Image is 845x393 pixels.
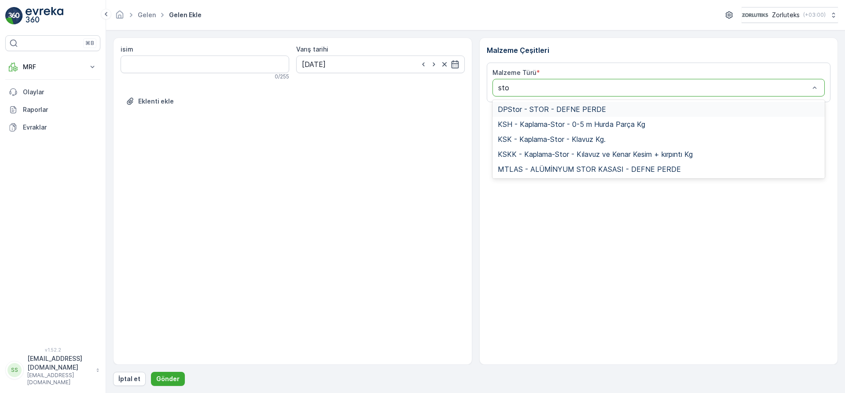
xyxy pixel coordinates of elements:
a: Ana Sayfa [115,13,125,21]
p: MRF [23,63,83,71]
span: KSKK - Kaplama-Stor - Kılavuz ve Kenar Kesim + kırpıntı Kg [498,150,693,158]
img: logo_light-DOdMpM7g.png [26,7,63,25]
p: Gönder [156,374,180,383]
a: Gelen [138,11,156,19]
img: logo [5,7,23,25]
p: Eklenti ekle [138,97,174,106]
div: SS [7,363,22,377]
p: Evraklar [23,123,97,132]
a: Evraklar [5,119,100,136]
span: KSK - Kaplama-Stor - Klavuz Kg. [498,135,606,143]
p: [EMAIL_ADDRESS][DOMAIN_NAME] [27,372,92,386]
p: Malzeme Çeşitleri [487,45,831,56]
button: SS[EMAIL_ADDRESS][DOMAIN_NAME][EMAIL_ADDRESS][DOMAIN_NAME] [5,354,100,386]
a: Raporlar [5,101,100,119]
p: Raporlar [23,105,97,114]
button: MRF [5,58,100,76]
p: [EMAIL_ADDRESS][DOMAIN_NAME] [27,354,92,372]
a: Olaylar [5,83,100,101]
p: ⌘B [85,40,94,47]
p: Olaylar [23,88,97,96]
input: dd/mm/yyyy [296,56,465,73]
span: KSH - Kaplama-Stor - 0-5 m Hurda Parça Kg [498,120,645,128]
button: İptal et [113,372,146,386]
p: Zorluteks [772,11,800,19]
label: isim [121,45,133,53]
button: Gönder [151,372,185,386]
p: İptal et [118,374,140,383]
img: 6-1-9-3_wQBzyll.png [742,10,768,20]
button: Zorluteks(+03:00) [742,7,838,23]
span: MTLAS - ALÜMİNYUM STOR KASASI - DEFNE PERDE [498,165,681,173]
span: DPStor - STOR - DEFNE PERDE [498,105,606,113]
button: Dosya Yükle [121,94,179,108]
label: Varış tarihi [296,45,328,53]
span: Gelen ekle [167,11,203,19]
p: 0 / 255 [275,73,289,80]
label: Malzeme Türü [492,69,536,76]
p: ( +03:00 ) [803,11,826,19]
span: v 1.52.2 [5,347,100,352]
